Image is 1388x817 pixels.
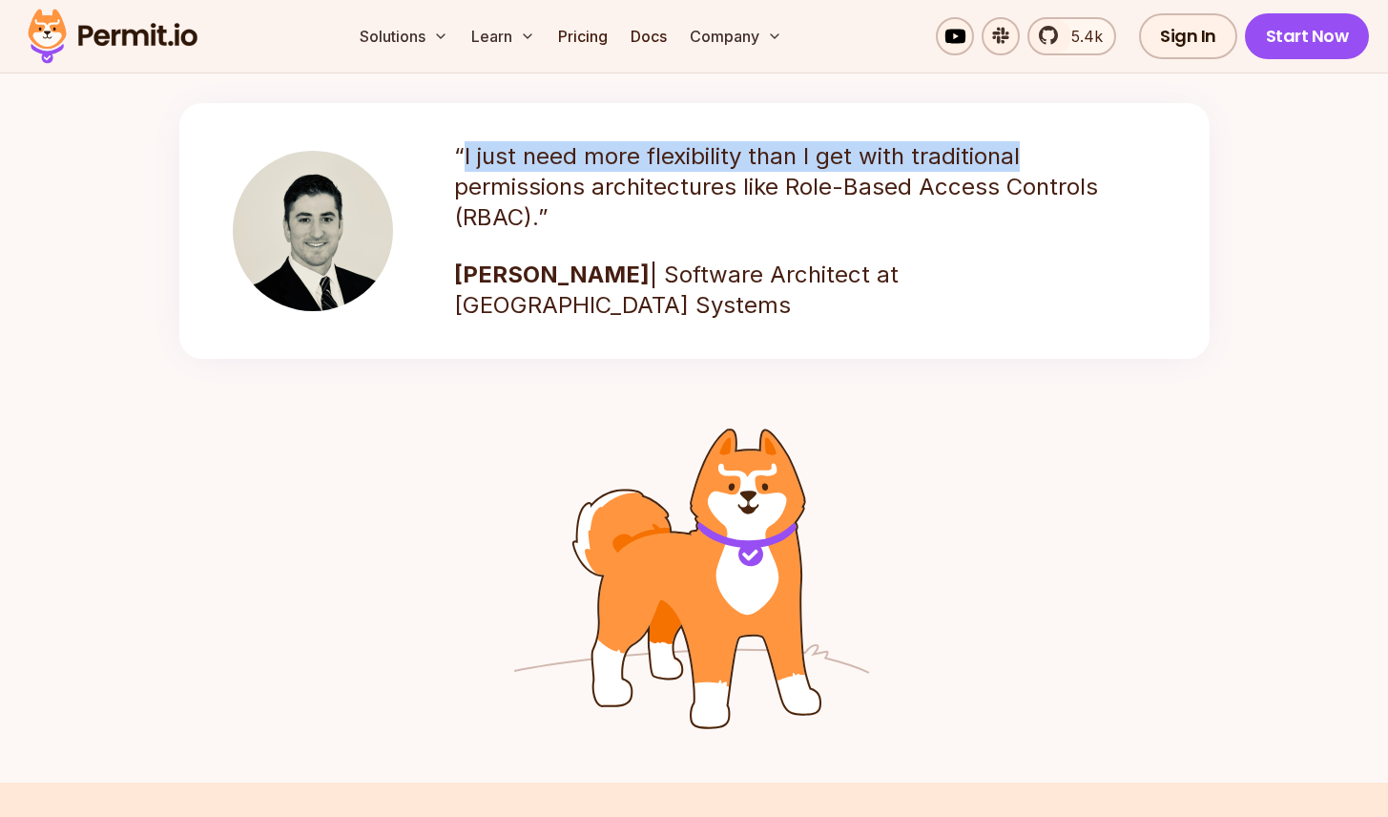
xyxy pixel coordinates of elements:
[1060,25,1103,48] span: 5.4k
[682,17,790,55] button: Company
[623,17,674,55] a: Docs
[1139,13,1237,59] a: Sign In
[464,17,543,55] button: Learn
[233,151,393,311] img: John Henson Software Architect at Nucor Building Systems
[1245,13,1370,59] a: Start Now
[1027,17,1116,55] a: 5.4k
[19,4,206,69] img: Permit logo
[454,141,1112,233] p: “I just need more flexibility than I get with traditional permissions architectures like Role-Bas...
[352,17,456,55] button: Solutions
[550,17,615,55] a: Pricing
[454,261,650,288] strong: [PERSON_NAME]
[454,260,1112,321] p: | Software Architect at [GEOGRAPHIC_DATA] Systems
